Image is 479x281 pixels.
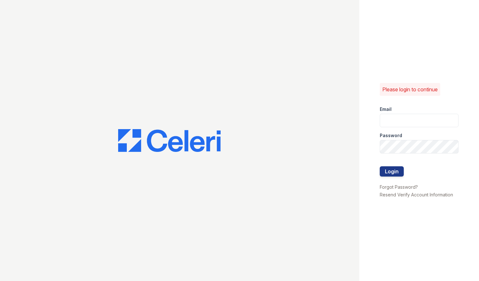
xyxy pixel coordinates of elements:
label: Email [380,106,392,112]
label: Password [380,132,402,139]
button: Login [380,166,404,177]
a: Resend Verify Account Information [380,192,453,197]
img: CE_Logo_Blue-a8612792a0a2168367f1c8372b55b34899dd931a85d93a1a3d3e32e68fde9ad4.png [118,129,221,152]
p: Please login to continue [382,86,438,93]
a: Forgot Password? [380,184,418,190]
